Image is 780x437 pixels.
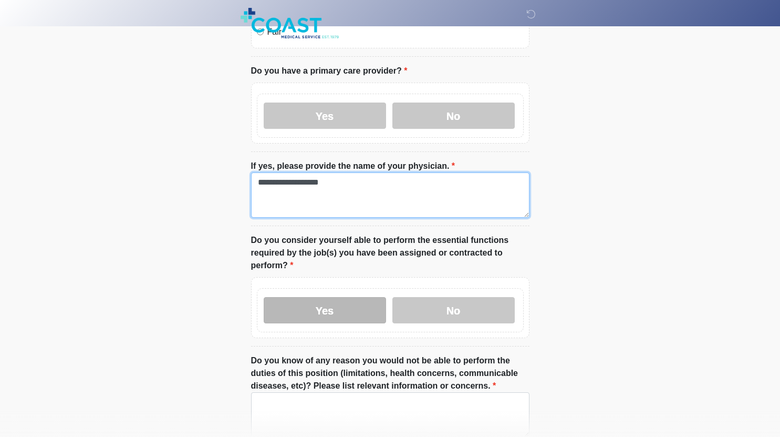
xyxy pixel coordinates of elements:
[251,65,408,77] label: Do you have a primary care provider?
[241,8,339,38] img: Coast Medical Service Logo
[264,103,386,129] label: Yes
[251,160,455,172] label: If yes, please provide the name of your physician.
[251,234,529,272] label: Do you consider yourself able to perform the essential functions required by the job(s) you have ...
[392,297,515,323] label: No
[392,103,515,129] label: No
[264,297,386,323] label: Yes
[251,354,529,392] label: Do you know of any reason you would not be able to perform the duties of this position (limitatio...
